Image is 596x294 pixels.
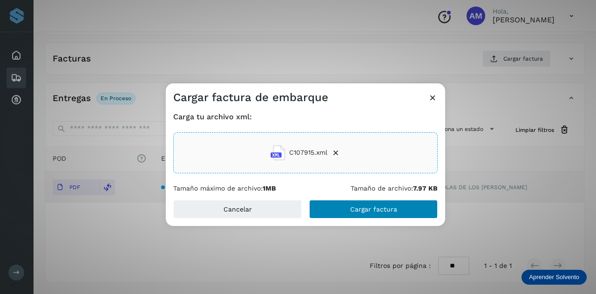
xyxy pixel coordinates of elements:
b: 7.97 KB [413,185,438,192]
button: Cancelar [173,200,302,219]
div: Aprender Solvento [521,270,587,285]
span: Cancelar [223,206,252,212]
h4: Carga tu archivo xml: [173,112,438,121]
span: C107915.xml [289,148,327,157]
p: Aprender Solvento [529,273,579,281]
p: Tamaño de archivo: [351,185,438,192]
h3: Cargar factura de embarque [173,91,328,104]
span: Cargar factura [350,206,397,212]
b: 1MB [263,185,276,192]
p: Tamaño máximo de archivo: [173,185,276,192]
button: Cargar factura [309,200,438,219]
